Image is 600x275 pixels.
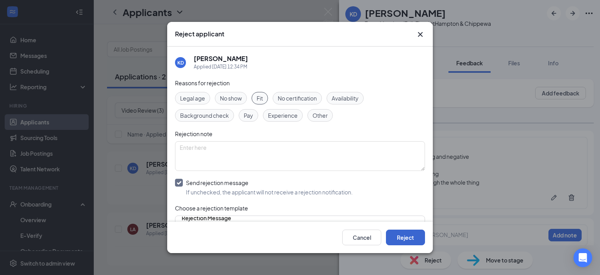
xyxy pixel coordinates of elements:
[416,30,425,39] svg: Cross
[573,248,592,267] div: Open Intercom Messenger
[268,111,298,120] span: Experience
[175,130,212,137] span: Rejection note
[386,230,425,245] button: Reject
[182,212,231,224] span: Rejection Message
[194,54,248,63] h5: [PERSON_NAME]
[175,205,248,212] span: Choose a rejection template
[332,94,359,102] span: Availability
[180,94,205,102] span: Legal age
[220,94,242,102] span: No show
[194,63,248,71] div: Applied [DATE] 12:34 PM
[175,30,224,38] h3: Reject applicant
[416,30,425,39] button: Close
[342,230,381,245] button: Cancel
[180,111,229,120] span: Background check
[257,94,263,102] span: Fit
[175,79,230,86] span: Reasons for rejection
[244,111,253,120] span: Pay
[278,94,317,102] span: No certification
[177,59,184,66] div: KD
[312,111,328,120] span: Other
